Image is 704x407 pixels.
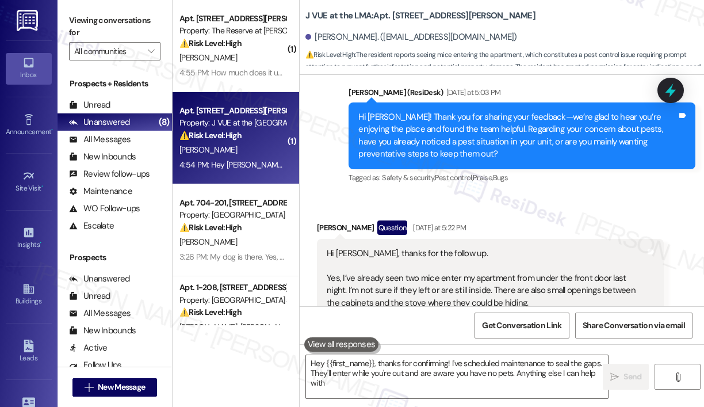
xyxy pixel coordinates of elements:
[305,49,704,86] span: : The resident reports seeing mice entering the apartment, which constitutes a pest control issue...
[69,325,136,337] div: New Inbounds
[98,381,145,393] span: New Message
[6,53,52,84] a: Inbox
[6,166,52,197] a: Site Visit •
[6,223,52,254] a: Insights •
[179,13,286,25] div: Apt. [STREET_ADDRESS][PERSON_NAME]
[305,50,355,59] strong: ⚠️ Risk Level: High
[69,342,108,354] div: Active
[74,42,142,60] input: All communities
[58,252,172,264] div: Prospects
[179,197,286,209] div: Apt. 704-201, [STREET_ADDRESS][PERSON_NAME]
[358,111,677,161] div: Hi [PERSON_NAME]! Thank you for sharing your feedback—we’re glad to hear you’re enjoying the plac...
[305,10,535,22] b: J VUE at the LMA: Apt. [STREET_ADDRESS][PERSON_NAME]
[473,173,492,182] span: Praise ,
[179,222,242,233] strong: ⚠️ Risk Level: High
[69,168,150,180] div: Review follow-ups
[674,372,682,382] i: 
[69,290,110,302] div: Unread
[69,151,136,163] div: New Inbounds
[179,25,286,37] div: Property: The Reserve at [PERSON_NAME][GEOGRAPHIC_DATA]
[327,248,645,371] div: Hi [PERSON_NAME], thanks for the follow up. Yes, I’ve already seen two mice enter my apartment fr...
[575,313,692,338] button: Share Conversation via email
[179,282,286,294] div: Apt. 1-208, [STREET_ADDRESS]
[6,279,52,310] a: Buildings
[475,313,569,338] button: Get Conversation Link
[69,359,122,371] div: Follow Ups
[72,378,158,397] button: New Message
[17,10,40,31] img: ResiDesk Logo
[435,173,473,182] span: Pest control ,
[69,134,131,146] div: All Messages
[610,372,619,382] i: 
[583,319,685,332] span: Share Conversation via email
[179,307,242,317] strong: ⚠️ Risk Level: High
[179,144,237,155] span: [PERSON_NAME]
[179,209,286,221] div: Property: [GEOGRAPHIC_DATA]
[179,159,449,170] div: 4:54 PM: Hey [PERSON_NAME], Yes, you can enter. And no, I don’t have any pets.
[40,239,41,247] span: •
[179,52,237,63] span: [PERSON_NAME]
[69,203,140,215] div: WO Follow-ups
[482,319,561,332] span: Get Conversation Link
[623,371,641,383] span: Send
[305,31,517,43] div: [PERSON_NAME]. ([EMAIL_ADDRESS][DOMAIN_NAME])
[41,182,43,191] span: •
[179,322,240,332] span: [PERSON_NAME]
[493,173,508,182] span: Bugs
[148,47,154,56] i: 
[69,12,160,42] label: Viewing conversations for
[6,336,52,367] a: Leads
[179,252,328,262] div: 3:26 PM: My dog is there. Yes, you may go in.
[349,169,695,186] div: Tagged as:
[410,222,466,234] div: [DATE] at 5:22 PM
[69,307,131,319] div: All Messages
[179,67,382,78] div: 4:55 PM: How much does it usually cost to break your lease?
[69,116,130,128] div: Unanswered
[179,294,286,306] div: Property: [GEOGRAPHIC_DATA] at [GEOGRAPHIC_DATA]
[382,173,434,182] span: Safety & security ,
[51,126,53,134] span: •
[69,273,130,285] div: Unanswered
[443,86,501,98] div: [DATE] at 5:03 PM
[179,117,286,129] div: Property: J VUE at the [GEOGRAPHIC_DATA]
[69,220,114,232] div: Escalate
[179,237,237,247] span: [PERSON_NAME]
[349,86,695,102] div: [PERSON_NAME] (ResiDesk)
[179,130,242,140] strong: ⚠️ Risk Level: High
[377,220,408,235] div: Question
[69,185,132,197] div: Maintenance
[317,220,664,239] div: [PERSON_NAME]
[179,38,242,48] strong: ⚠️ Risk Level: High
[240,322,298,332] span: [PERSON_NAME]
[179,105,286,117] div: Apt. [STREET_ADDRESS][PERSON_NAME]
[85,383,93,392] i: 
[603,364,649,390] button: Send
[58,78,172,90] div: Prospects + Residents
[306,355,608,398] textarea: Hey {{first_name}}, thanks for confirming! I've scheduled maintenance to seal the gaps. They'll e...
[69,99,110,111] div: Unread
[156,113,172,131] div: (8)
